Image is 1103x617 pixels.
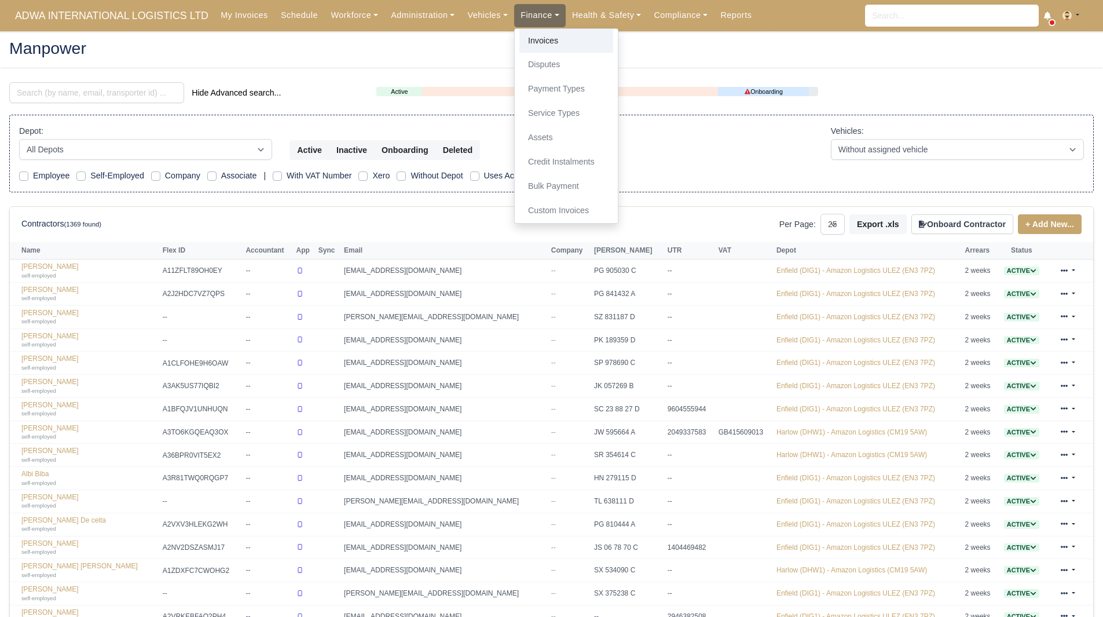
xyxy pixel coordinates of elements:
[665,421,716,444] td: 2049337583
[243,283,293,306] td: --
[1004,566,1039,575] span: Active
[1004,313,1039,321] a: Active
[21,378,157,395] a: [PERSON_NAME] self-employed
[160,444,243,467] td: A36BPR0VIT5EX2
[519,199,613,223] a: Custom Invoices
[21,549,56,555] small: self-employed
[962,421,998,444] td: 2 weeks
[9,4,214,27] span: ADWA INTERNATIONAL LOGISTICS LTD
[551,382,556,390] span: --
[962,559,998,582] td: 2 weeks
[519,174,613,199] a: Bulk Payment
[714,4,758,27] a: Reports
[591,559,665,582] td: SX 534090 C
[551,313,556,321] span: --
[831,125,864,138] label: Vehicles:
[1004,428,1039,437] span: Active
[591,421,665,444] td: JW 595664 A
[21,388,56,394] small: self-employed
[1004,497,1039,506] span: Active
[665,559,716,582] td: --
[776,474,935,482] a: Enfield (DIG1) - Amazon Logistics ULEZ (EN3 7PZ)
[519,77,613,101] a: Payment Types
[591,536,665,559] td: JS 06 78 70 C
[341,513,548,536] td: [EMAIL_ADDRESS][DOMAIN_NAME]
[591,513,665,536] td: PG 810444 A
[551,266,556,275] span: --
[962,490,998,513] td: 2 weeks
[21,493,157,510] a: [PERSON_NAME] self-employed
[21,295,56,301] small: self-employed
[1004,474,1039,482] a: Active
[1013,214,1082,234] div: + Add New...
[1004,405,1039,413] a: Active
[551,497,556,505] span: --
[1004,543,1039,552] a: Active
[566,4,648,27] a: Health & Safety
[1004,451,1039,459] a: Active
[776,428,927,436] a: Harlow (DHW1) - Amazon Logistics (CM19 5AW)
[665,490,716,513] td: --
[341,397,548,421] td: [EMAIL_ADDRESS][DOMAIN_NAME]
[160,375,243,398] td: A3AK5US77IQBI2
[998,242,1046,260] th: Status
[165,169,200,182] label: Company
[591,375,665,398] td: JK 057269 B
[519,53,613,77] a: Disputes
[665,397,716,421] td: 9604555944
[243,582,293,605] td: --
[184,83,288,103] button: Hide Advanced search...
[1004,336,1039,345] span: Active
[160,421,243,444] td: A3TO6KGQEAQ3OX
[341,421,548,444] td: [EMAIL_ADDRESS][DOMAIN_NAME]
[243,305,293,328] td: --
[21,595,56,601] small: self-employed
[1004,520,1039,529] span: Active
[160,328,243,352] td: --
[665,242,716,260] th: UTR
[341,305,548,328] td: [PERSON_NAME][EMAIL_ADDRESS][DOMAIN_NAME]
[484,169,546,182] label: Uses Accountant
[1004,266,1039,275] a: Active
[290,140,329,160] button: Active
[21,433,56,440] small: self-employed
[221,169,257,182] label: Associate
[21,401,157,418] a: [PERSON_NAME] self-employed
[962,513,998,536] td: 2 weeks
[665,283,716,306] td: --
[21,470,157,487] a: Albi Biba self-employed
[776,290,935,298] a: Enfield (DIG1) - Amazon Logistics ULEZ (EN3 7PZ)
[962,305,998,328] td: 2 weeks
[716,242,774,260] th: VAT
[21,502,56,509] small: self-employed
[1004,290,1039,298] span: Active
[665,260,716,283] td: --
[591,328,665,352] td: PK 189359 D
[1045,561,1103,617] div: Chat Widget
[243,397,293,421] td: --
[243,421,293,444] td: --
[243,328,293,352] td: --
[160,283,243,306] td: A2J2HDC7VZ7QPS
[372,169,390,182] label: Xero
[33,169,69,182] label: Employee
[551,359,556,367] span: --
[1004,497,1039,505] a: Active
[21,341,56,348] small: self-employed
[243,559,293,582] td: --
[776,520,935,528] a: Enfield (DIG1) - Amazon Logistics ULEZ (EN3 7PZ)
[519,29,613,53] a: Invoices
[591,352,665,375] td: SP 978690 C
[341,582,548,605] td: [PERSON_NAME][EMAIL_ADDRESS][DOMAIN_NAME]
[263,171,266,180] span: |
[341,375,548,398] td: [EMAIL_ADDRESS][DOMAIN_NAME]
[962,444,998,467] td: 2 weeks
[341,260,548,283] td: [EMAIL_ADDRESS][DOMAIN_NAME]
[1004,405,1039,414] span: Active
[90,169,144,182] label: Self-Employed
[776,543,935,552] a: Enfield (DIG1) - Amazon Logistics ULEZ (EN3 7PZ)
[160,536,243,559] td: A2NV2DSZASMJ17
[962,352,998,375] td: 2 weeks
